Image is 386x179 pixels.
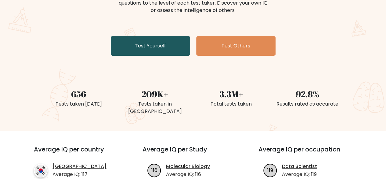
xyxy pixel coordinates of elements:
[52,163,106,170] a: [GEOGRAPHIC_DATA]
[196,36,276,56] a: Test Others
[273,88,342,100] div: 92.8%
[197,100,266,108] div: Total tests taken
[34,146,121,160] h3: Average IQ per country
[197,88,266,100] div: 3.3M+
[52,171,106,178] p: Average IQ: 117
[121,88,189,100] div: 209K+
[151,166,157,173] text: 116
[258,146,360,160] h3: Average IQ per occupation
[166,171,210,178] p: Average IQ: 116
[273,100,342,108] div: Results rated as accurate
[267,166,273,173] text: 119
[121,100,189,115] div: Tests taken in [GEOGRAPHIC_DATA]
[282,171,317,178] p: Average IQ: 119
[142,146,244,160] h3: Average IQ per Study
[282,163,317,170] a: Data Scientist
[44,88,113,100] div: 656
[44,100,113,108] div: Tests taken [DATE]
[166,163,210,170] a: Molecular Biology
[111,36,190,56] a: Test Yourself
[34,164,48,177] img: country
